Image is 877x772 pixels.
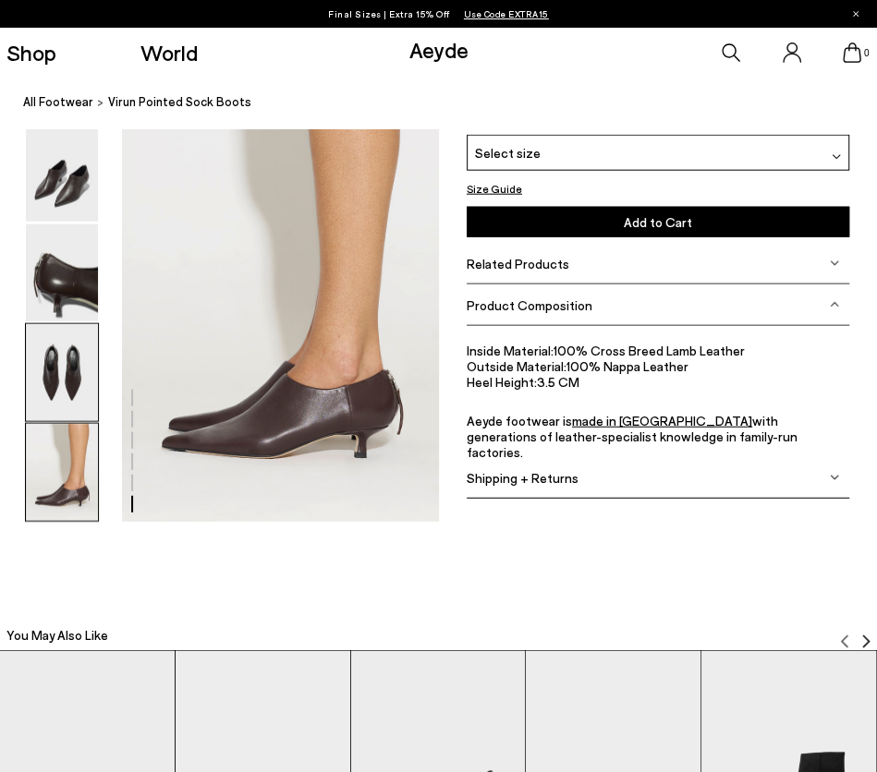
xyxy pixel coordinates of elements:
[467,343,554,358] span: Inside Material:
[467,343,849,358] li: 100% Cross Breed Lamb Leather
[467,374,537,390] span: Heel Height:
[467,256,569,271] span: Related Products
[26,424,98,521] img: Virun Pointed Sock Boots - Image 6
[467,470,579,486] span: Shipping + Returns
[467,413,798,460] span: with generations of leather-specialist knowledge in family-run factories.
[467,179,522,198] button: Size Guide
[23,78,877,128] nav: breadcrumb
[859,634,873,649] img: svg%3E
[408,36,468,63] a: Aeyde
[467,413,572,428] span: Aeyde footwear is
[467,358,566,374] span: Outside Material:
[467,297,592,313] span: Product Composition
[830,259,839,268] img: svg%3E
[26,224,98,321] img: Virun Pointed Sock Boots - Image 4
[6,42,56,64] a: Shop
[108,92,251,112] span: Virun Pointed Sock Boots
[859,621,873,649] button: Next slide
[23,92,93,112] a: All Footwear
[140,42,198,64] a: World
[26,324,98,421] img: Virun Pointed Sock Boots - Image 5
[832,151,841,161] img: svg%3E
[26,125,98,222] img: Virun Pointed Sock Boots - Image 3
[837,621,852,649] button: Previous slide
[572,413,752,428] a: made in [GEOGRAPHIC_DATA]
[830,300,839,309] img: svg%3E
[328,5,549,23] p: Final Sizes | Extra 15% Off
[475,143,541,163] span: Select size
[837,634,852,649] img: svg%3E
[467,358,849,374] li: 100% Nappa Leather
[467,374,849,390] li: 3.5 CM
[830,473,839,482] img: svg%3E
[861,48,871,58] span: 0
[843,42,861,63] a: 0
[464,8,549,19] span: Navigate to /collections/ss25-final-sizes
[624,214,692,230] span: Add to Cart
[467,207,849,237] button: Add to Cart
[6,626,108,645] h2: You May Also Like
